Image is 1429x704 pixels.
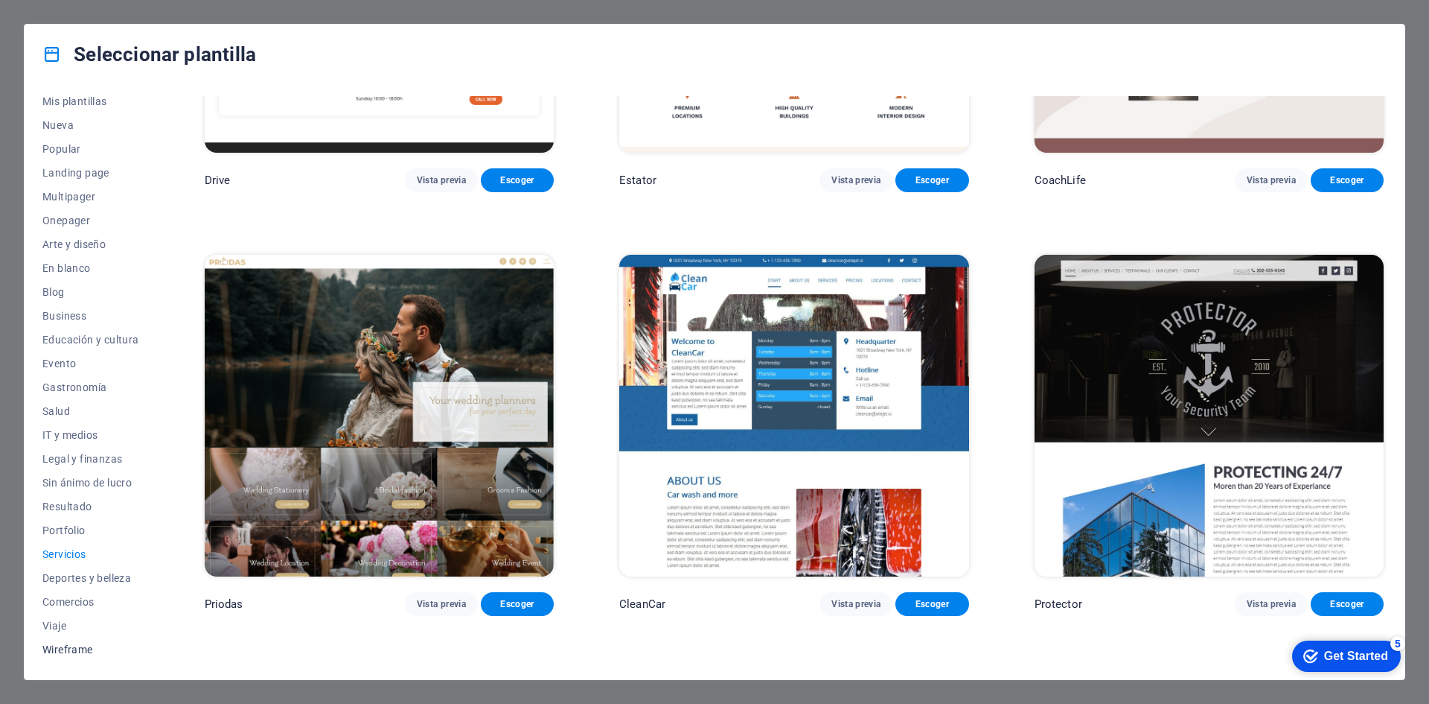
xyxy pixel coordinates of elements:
[42,113,139,137] button: Nueva
[1235,168,1308,192] button: Vista previa
[42,405,139,417] span: Salud
[42,399,139,423] button: Salud
[1311,592,1384,616] button: Escoger
[42,95,139,107] span: Mis plantillas
[42,310,139,322] span: Business
[42,161,139,185] button: Landing page
[619,255,968,577] img: CleanCar
[42,501,139,513] span: Resultado
[1035,173,1086,188] p: CoachLife
[42,328,139,352] button: Educación y cultura
[42,644,139,656] span: Wireframe
[42,89,139,113] button: Mis plantillas
[42,495,139,519] button: Resultado
[42,286,139,298] span: Blog
[481,168,554,192] button: Escoger
[42,215,139,226] span: Onepager
[819,592,892,616] button: Vista previa
[42,429,139,441] span: IT y medios
[907,174,956,186] span: Escoger
[205,597,243,612] p: Priodas
[110,3,125,18] div: 5
[42,358,139,370] span: Evento
[417,598,466,610] span: Vista previa
[831,598,880,610] span: Vista previa
[42,280,139,304] button: Blog
[481,592,554,616] button: Escoger
[1323,598,1372,610] span: Escoger
[12,7,121,39] div: Get Started 5 items remaining, 0% complete
[205,173,231,188] p: Drive
[895,168,968,192] button: Escoger
[1035,597,1082,612] p: Protector
[42,304,139,328] button: Business
[42,375,139,399] button: Gastronomía
[42,352,139,375] button: Evento
[831,174,880,186] span: Vista previa
[42,232,139,256] button: Arte y diseño
[42,477,139,489] span: Sin ánimo de lucro
[42,620,139,632] span: Viaje
[42,566,139,590] button: Deportes y belleza
[819,168,892,192] button: Vista previa
[42,638,139,662] button: Wireframe
[493,174,542,186] span: Escoger
[42,423,139,447] button: IT y medios
[42,191,139,203] span: Multipager
[42,209,139,232] button: Onepager
[42,519,139,542] button: Portfolio
[1247,598,1296,610] span: Vista previa
[1035,255,1384,577] img: Protector
[42,167,139,179] span: Landing page
[42,524,139,536] span: Portfolio
[42,542,139,566] button: Servicios
[907,598,956,610] span: Escoger
[205,255,554,577] img: Priodas
[42,596,139,608] span: Comercios
[42,453,139,465] span: Legal y finanzas
[42,334,139,346] span: Educación y cultura
[619,597,665,612] p: CleanCar
[42,256,139,280] button: En blanco
[1323,174,1372,186] span: Escoger
[42,262,139,274] span: En blanco
[42,381,139,393] span: Gastronomía
[405,592,478,616] button: Vista previa
[42,42,256,66] h4: Seleccionar plantilla
[42,185,139,209] button: Multipager
[417,174,466,186] span: Vista previa
[42,471,139,495] button: Sin ánimo de lucro
[1247,174,1296,186] span: Vista previa
[42,143,139,155] span: Popular
[1311,168,1384,192] button: Escoger
[42,137,139,161] button: Popular
[405,168,478,192] button: Vista previa
[1235,592,1308,616] button: Vista previa
[42,447,139,471] button: Legal y finanzas
[895,592,968,616] button: Escoger
[42,572,139,584] span: Deportes y belleza
[493,598,542,610] span: Escoger
[42,548,139,560] span: Servicios
[42,590,139,614] button: Comercios
[42,238,139,250] span: Arte y diseño
[42,119,139,131] span: Nueva
[619,173,656,188] p: Estator
[44,16,108,30] div: Get Started
[42,614,139,638] button: Viaje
